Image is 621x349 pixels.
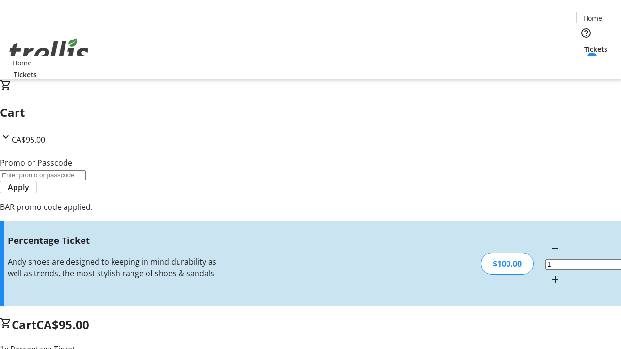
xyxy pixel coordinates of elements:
a: Home [6,58,37,68]
button: Increment by one [545,270,565,289]
span: Apply [8,181,29,193]
span: Tickets [14,69,37,79]
span: CA$95.00 [36,317,89,333]
a: Tickets [6,69,45,79]
span: Tickets [584,44,607,54]
a: Tickets [576,44,615,54]
div: $100.00 [481,253,534,275]
div: Andy shoes are designed to keeping in mind durability as well as trends, the most stylish range o... [8,256,220,279]
button: Decrement by one [545,238,565,258]
a: Home [577,13,608,23]
button: Help [576,23,596,43]
span: Home [13,58,32,68]
h3: Percentage Ticket [8,234,220,247]
button: Cart [576,54,596,74]
span: CA$95.00 [12,134,45,145]
span: Home [583,13,602,23]
img: Orient E2E Organization bFzNIgylTv's Logo [6,28,92,76]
